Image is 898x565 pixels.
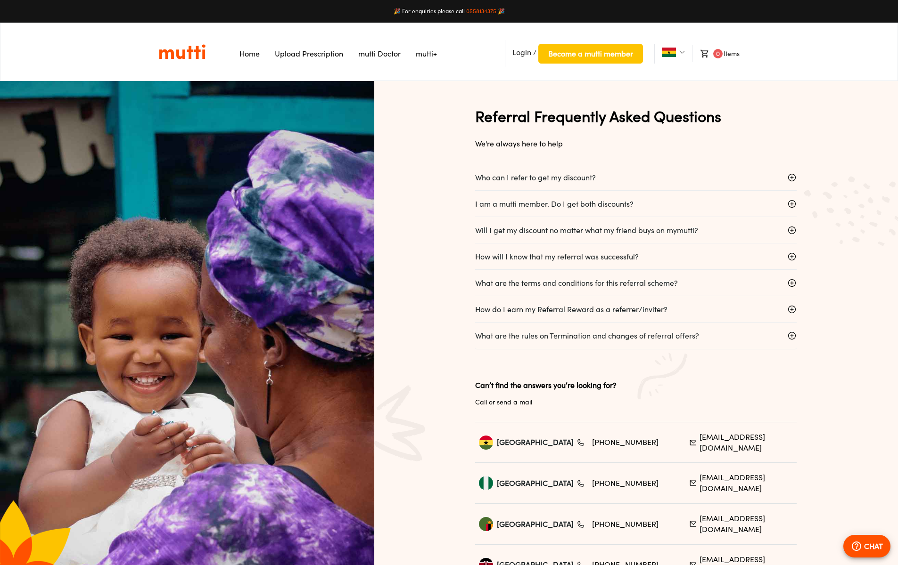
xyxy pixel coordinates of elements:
[466,8,496,15] a: 0558134375
[505,40,643,67] li: /
[159,44,206,60] a: Link on the logo navigates to HomePage
[592,478,659,488] a: [PHONE_NUMBER]
[713,49,723,58] span: 0
[475,217,797,243] div: Will I get my discount no matter what my friend buys on mymutti?
[497,437,574,448] span: [GEOGRAPHIC_DATA]
[679,49,685,55] img: Dropdown
[416,49,437,58] a: Navigates to mutti+ page
[475,225,698,236] p: Will I get my discount no matter what my friend buys on mymutti?
[475,251,639,262] p: How will I know that my referral was successful?
[864,541,883,552] p: CHAT
[475,243,797,270] div: How will I know that my referral was successful?
[497,519,574,530] span: [GEOGRAPHIC_DATA]
[475,191,797,217] div: I am a mutti member. Do I get both discounts?
[475,323,797,349] div: What are the rules on Termination and changes of referral offers?
[475,379,797,391] h2: Can’t find the answers you’re looking for?
[475,172,596,183] p: Who can I refer to get my discount?
[497,478,574,489] span: [GEOGRAPHIC_DATA]
[662,48,676,57] img: Ghana
[275,49,343,58] a: Navigates to Prescription Upload Page
[475,138,797,149] p: We're always here to help
[358,49,401,58] a: Navigates to mutti doctor website
[700,472,797,494] a: [EMAIL_ADDRESS][DOMAIN_NAME]
[700,432,797,453] a: [EMAIL_ADDRESS][DOMAIN_NAME]
[475,270,797,296] div: What are the terms and conditions for this referral scheme?
[700,513,797,535] a: [EMAIL_ADDRESS][DOMAIN_NAME]
[548,47,633,60] span: Become a mutti member
[475,277,678,289] p: What are the terms and conditions for this referral scheme?
[239,49,260,58] a: Navigates to Home Page
[592,519,659,529] a: [PHONE_NUMBER]
[512,48,531,57] span: Login
[475,304,667,315] p: How do I earn my Referral Reward as a referrer/inviter?
[475,397,797,407] p: Call or send a mail
[475,296,797,323] div: How do I earn my Referral Reward as a referrer/inviter?
[475,198,634,210] p: I am a mutti member. Do I get both discounts?
[159,44,206,60] img: Logo
[538,44,643,64] button: Become a mutti member
[475,164,797,191] div: Who can I refer to get my discount?
[592,437,659,447] a: [PHONE_NUMBER]
[475,106,797,128] h1: Referral Frequently Asked Questions
[843,535,890,557] button: CHAT
[692,45,739,62] li: Items
[475,330,699,341] p: What are the rules on Termination and changes of referral offers?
